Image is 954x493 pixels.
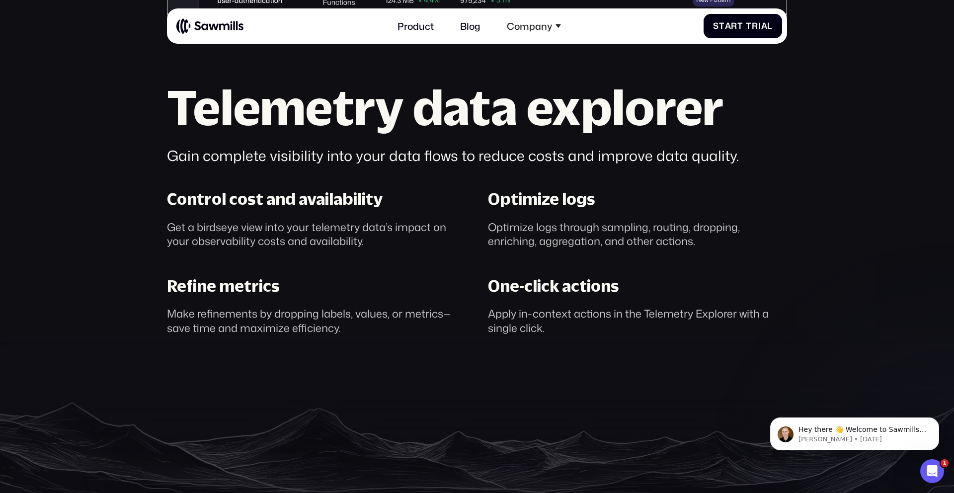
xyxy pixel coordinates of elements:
[755,397,954,466] iframe: Intercom notifications message
[704,14,783,38] a: StartTrial
[761,21,768,31] span: a
[713,21,719,31] span: S
[488,276,619,296] div: One-click actions
[941,459,949,467] span: 1
[391,13,441,39] a: Product
[453,13,488,39] a: Blog
[167,189,383,209] div: Control cost and availability
[167,307,466,334] div: Make refinements by dropping labels, values, or metrics— save time and maximize efficiency.
[719,21,725,31] span: t
[758,21,761,31] span: i
[725,21,731,31] span: a
[507,20,552,32] div: Company
[767,21,773,31] span: l
[737,21,743,31] span: t
[488,189,595,209] div: Optimize logs
[167,220,466,248] div: Get a birdseye view into your telemetry data’s impact on your observability costs and availability.
[167,276,280,296] div: Refine metrics
[488,307,787,334] div: Apply in-context actions in the Telemetry Explorer with a single click.
[488,220,787,248] div: Optimize logs through sampling, routing, dropping, enriching, aggregation, and other actions.
[752,21,758,31] span: r
[920,459,944,483] iframe: Intercom live chat
[167,146,787,165] div: Gain complete visibility into your data flows to reduce costs and improve data quality.
[167,83,787,131] h2: Telemetry data explorer
[499,13,568,39] div: Company
[731,21,737,31] span: r
[746,21,752,31] span: T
